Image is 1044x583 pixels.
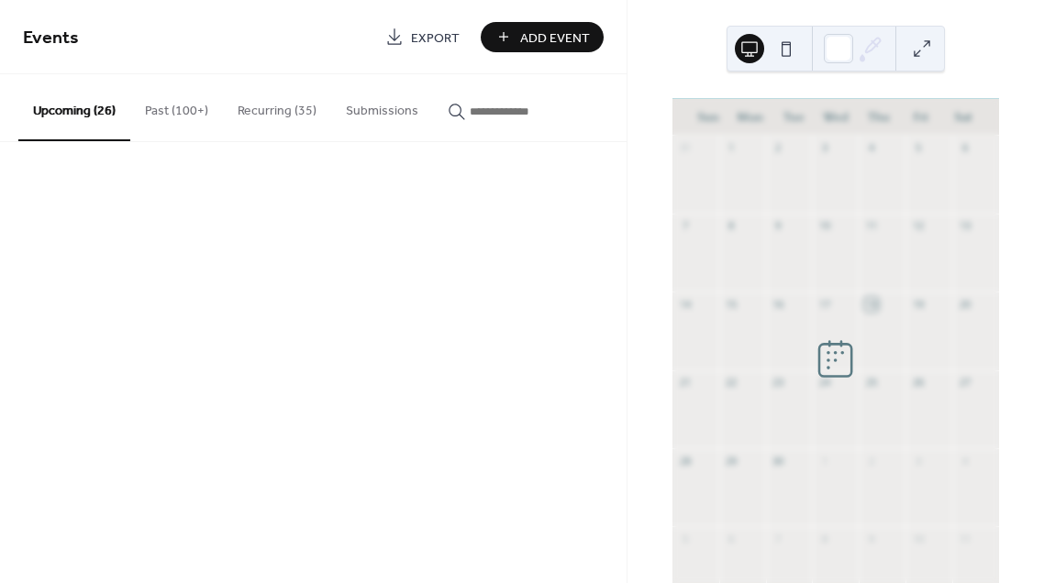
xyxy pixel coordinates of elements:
[899,99,941,136] div: Fri
[23,20,79,56] span: Events
[725,376,739,390] div: 22
[772,532,785,545] div: 7
[725,297,739,311] div: 15
[857,99,899,136] div: Thu
[911,454,925,467] div: 3
[958,219,972,233] div: 13
[911,532,925,545] div: 10
[223,74,331,139] button: Recurring (35)
[678,376,692,390] div: 21
[481,22,604,52] button: Add Event
[817,141,831,155] div: 3
[772,99,814,136] div: Tue
[911,141,925,155] div: 5
[958,532,972,545] div: 11
[864,297,878,311] div: 18
[817,219,831,233] div: 10
[772,297,785,311] div: 16
[372,22,473,52] a: Export
[678,297,692,311] div: 14
[678,141,692,155] div: 31
[815,99,857,136] div: Wed
[772,454,785,467] div: 30
[817,297,831,311] div: 17
[958,454,972,467] div: 4
[864,532,878,545] div: 9
[817,532,831,545] div: 8
[18,74,130,141] button: Upcoming (26)
[411,28,460,48] span: Export
[725,219,739,233] div: 8
[725,532,739,545] div: 6
[772,219,785,233] div: 9
[911,219,925,233] div: 12
[725,141,739,155] div: 1
[864,141,878,155] div: 4
[331,74,433,139] button: Submissions
[817,454,831,467] div: 1
[942,99,984,136] div: Sat
[864,219,878,233] div: 11
[520,28,590,48] span: Add Event
[678,532,692,545] div: 5
[958,297,972,311] div: 20
[958,376,972,390] div: 27
[678,454,692,467] div: 28
[864,376,878,390] div: 25
[817,376,831,390] div: 24
[911,376,925,390] div: 26
[772,141,785,155] div: 2
[772,376,785,390] div: 23
[864,454,878,467] div: 2
[725,454,739,467] div: 29
[687,99,729,136] div: Sun
[678,219,692,233] div: 7
[958,141,972,155] div: 6
[130,74,223,139] button: Past (100+)
[729,99,772,136] div: Mon
[911,297,925,311] div: 19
